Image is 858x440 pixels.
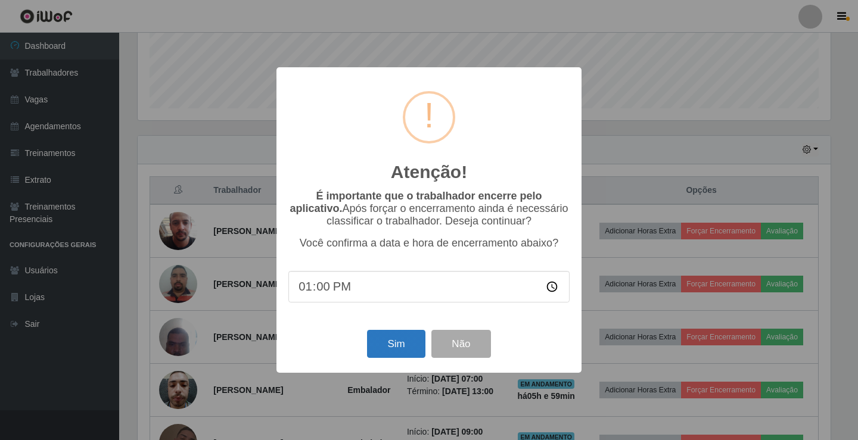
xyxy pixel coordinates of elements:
[367,330,425,358] button: Sim
[431,330,490,358] button: Não
[288,190,570,227] p: Após forçar o encerramento ainda é necessário classificar o trabalhador. Deseja continuar?
[391,161,467,183] h2: Atenção!
[288,237,570,249] p: Você confirma a data e hora de encerramento abaixo?
[290,190,542,214] b: É importante que o trabalhador encerre pelo aplicativo.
